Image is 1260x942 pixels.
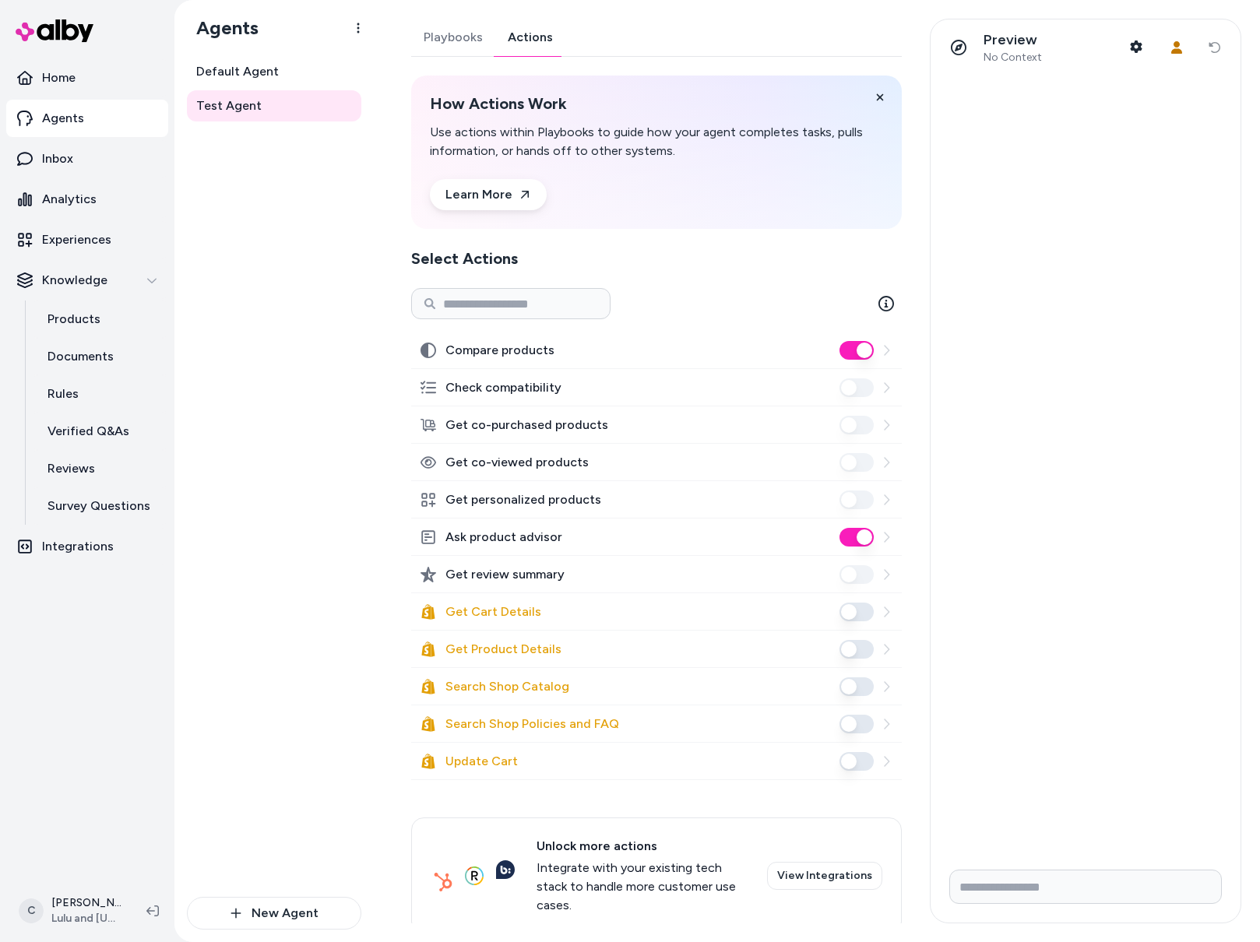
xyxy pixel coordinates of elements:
p: Inbox [42,149,73,168]
p: Reviews [48,459,95,478]
span: Test Agent [196,97,262,115]
p: Agents [42,109,84,128]
button: New Agent [187,897,361,930]
button: Knowledge [6,262,168,299]
label: Get Cart Details [445,603,541,621]
span: Lulu and [US_STATE] [51,911,121,926]
p: Use actions within Playbooks to guide how your agent completes tasks, pulls information, or hands... [430,123,883,160]
label: Compare products [445,341,554,360]
a: Analytics [6,181,168,218]
a: Reviews [32,450,168,487]
label: Search Shop Policies and FAQ [445,715,619,733]
a: Actions [495,19,565,56]
p: [PERSON_NAME] [51,895,121,911]
p: Verified Q&As [48,422,129,441]
p: Knowledge [42,271,107,290]
span: Integrate with your existing tech stack to handle more customer use cases. [537,859,748,915]
label: Get personalized products [445,490,601,509]
h1: Agents [184,16,259,40]
a: Integrations [6,528,168,565]
span: Unlock more actions [537,837,748,856]
p: Analytics [42,190,97,209]
span: C [19,898,44,923]
label: Ask product advisor [445,528,562,547]
label: Search Shop Catalog [445,677,569,696]
a: Inbox [6,140,168,178]
a: Default Agent [187,56,361,87]
p: Integrations [42,537,114,556]
a: Learn More [430,179,547,210]
span: No Context [984,51,1042,65]
label: Get co-purchased products [445,416,608,434]
label: Get co-viewed products [445,453,589,472]
a: Products [32,301,168,338]
a: Verified Q&As [32,413,168,450]
label: Update Cart [445,752,518,771]
p: Experiences [42,230,111,249]
a: Rules [32,375,168,413]
a: Survey Questions [32,487,168,525]
a: Home [6,59,168,97]
label: Get Product Details [445,640,561,659]
a: View Integrations [767,862,882,890]
p: Documents [48,347,114,366]
a: Test Agent [187,90,361,121]
input: Write your prompt here [949,870,1222,904]
p: Rules [48,385,79,403]
label: Get review summary [445,565,565,584]
a: Playbooks [411,19,495,56]
span: Default Agent [196,62,279,81]
button: C[PERSON_NAME]Lulu and [US_STATE] [9,886,134,936]
h2: How Actions Work [430,94,883,114]
p: Home [42,69,76,87]
a: Agents [6,100,168,137]
a: Documents [32,338,168,375]
h2: Select Actions [411,248,902,269]
a: Experiences [6,221,168,258]
img: alby Logo [16,19,93,42]
label: Check compatibility [445,378,561,397]
p: Products [48,310,100,329]
p: Preview [984,31,1042,49]
p: Survey Questions [48,497,150,515]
